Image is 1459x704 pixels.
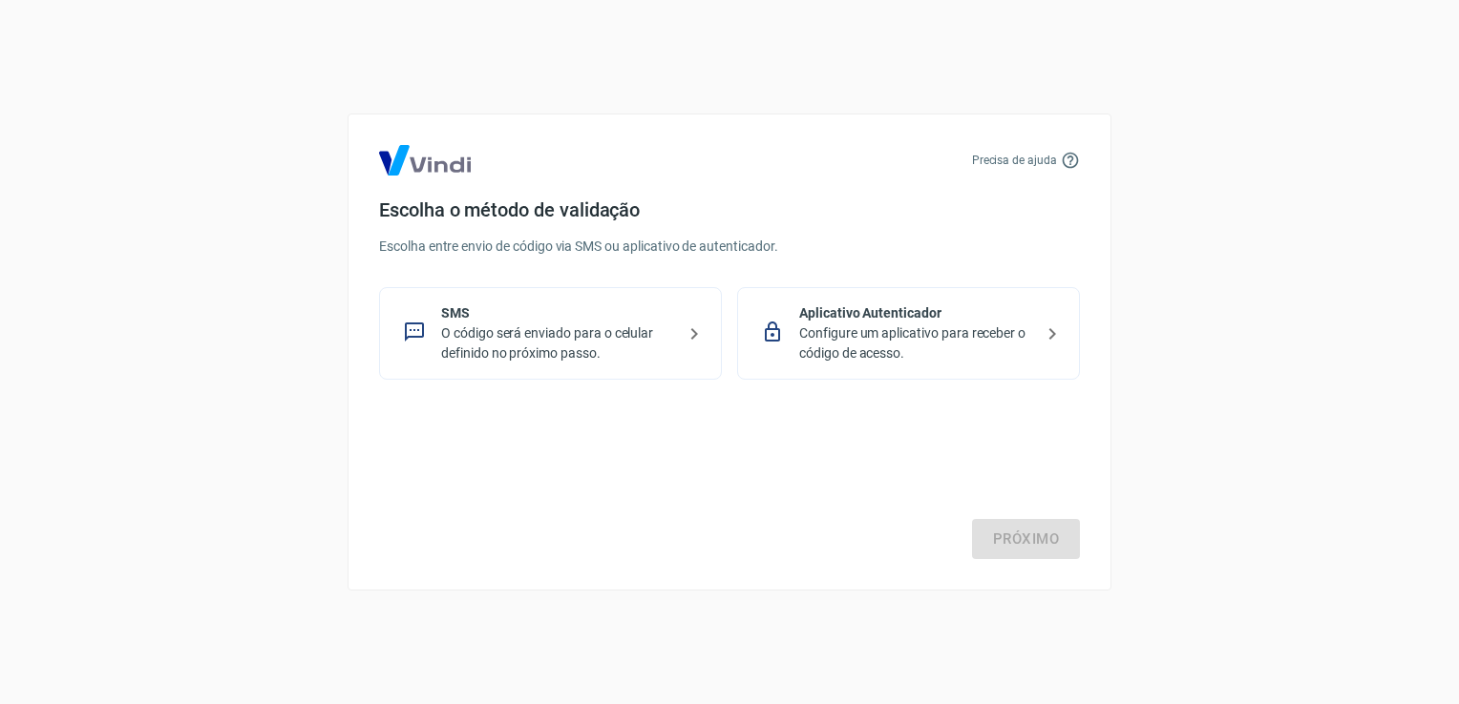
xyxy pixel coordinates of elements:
p: Configure um aplicativo para receber o código de acesso. [799,323,1033,363]
div: SMSO código será enviado para o celular definido no próximo passo. [379,287,722,380]
p: Escolha entre envio de código via SMS ou aplicativo de autenticador. [379,237,1080,257]
p: SMS [441,303,675,323]
div: Aplicativo AutenticadorConfigure um aplicativo para receber o código de acesso. [737,287,1080,380]
p: Aplicativo Autenticador [799,303,1033,323]
img: Logo Vind [379,145,471,176]
h4: Escolha o método de validação [379,198,1080,221]
p: Precisa de ajuda [972,152,1057,169]
p: O código será enviado para o celular definido no próximo passo. [441,323,675,363]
